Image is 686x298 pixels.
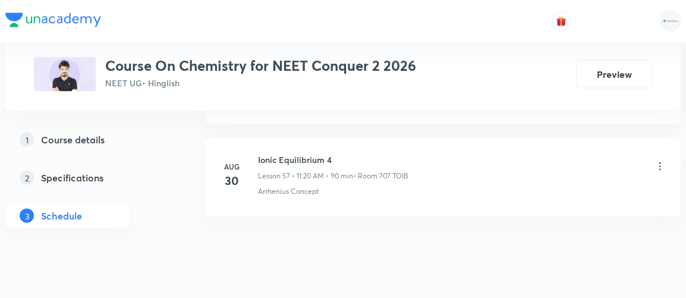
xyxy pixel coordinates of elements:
[20,209,34,223] p: 3
[552,12,571,31] button: avatar
[556,16,567,27] img: avatar
[5,13,101,27] img: Company Logo
[258,186,319,197] p: Arrhenius Concept
[34,57,96,92] img: 3E0D8636-ACBA-434D-985E-162076F0AC96_plus.png
[41,171,103,185] h5: Specifications
[105,77,416,89] p: NEET UG • Hinglish
[353,171,408,181] p: • Room 707 TOIB
[660,11,681,32] img: Rahul Mishra
[5,128,167,152] a: 1Course details
[20,171,34,185] p: 2
[576,60,652,89] button: Preview
[258,153,408,166] h6: Ionic Equilibrium 4
[5,166,167,190] a: 2Specifications
[41,133,105,147] h5: Course details
[41,209,82,223] h5: Schedule
[5,13,101,30] a: Company Logo
[220,172,244,190] h4: 30
[20,133,34,147] p: 1
[220,161,244,172] h6: Aug
[105,57,416,74] h3: Course On Chemistry for NEET Conquer 2 2026
[258,171,353,181] p: Lesson 57 • 11:20 AM • 90 min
